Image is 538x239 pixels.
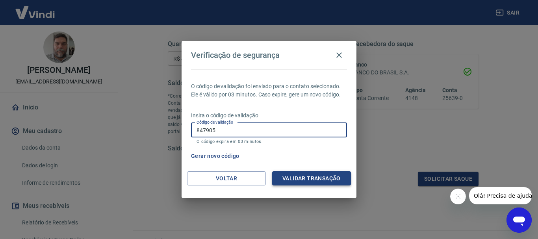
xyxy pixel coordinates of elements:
iframe: Botão para abrir a janela de mensagens [506,208,532,233]
button: Validar transação [272,171,351,186]
p: O código de validação foi enviado para o contato selecionado. Ele é válido por 03 minutos. Caso e... [191,82,347,99]
p: O código expira em 03 minutos. [197,139,341,144]
button: Gerar novo código [188,149,243,163]
label: Código de validação [197,119,233,125]
iframe: Mensagem da empresa [469,187,532,204]
h4: Verificação de segurança [191,50,280,60]
iframe: Fechar mensagem [450,189,466,204]
button: Voltar [187,171,266,186]
span: Olá! Precisa de ajuda? [5,6,66,12]
p: Insira o código de validação [191,111,347,120]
